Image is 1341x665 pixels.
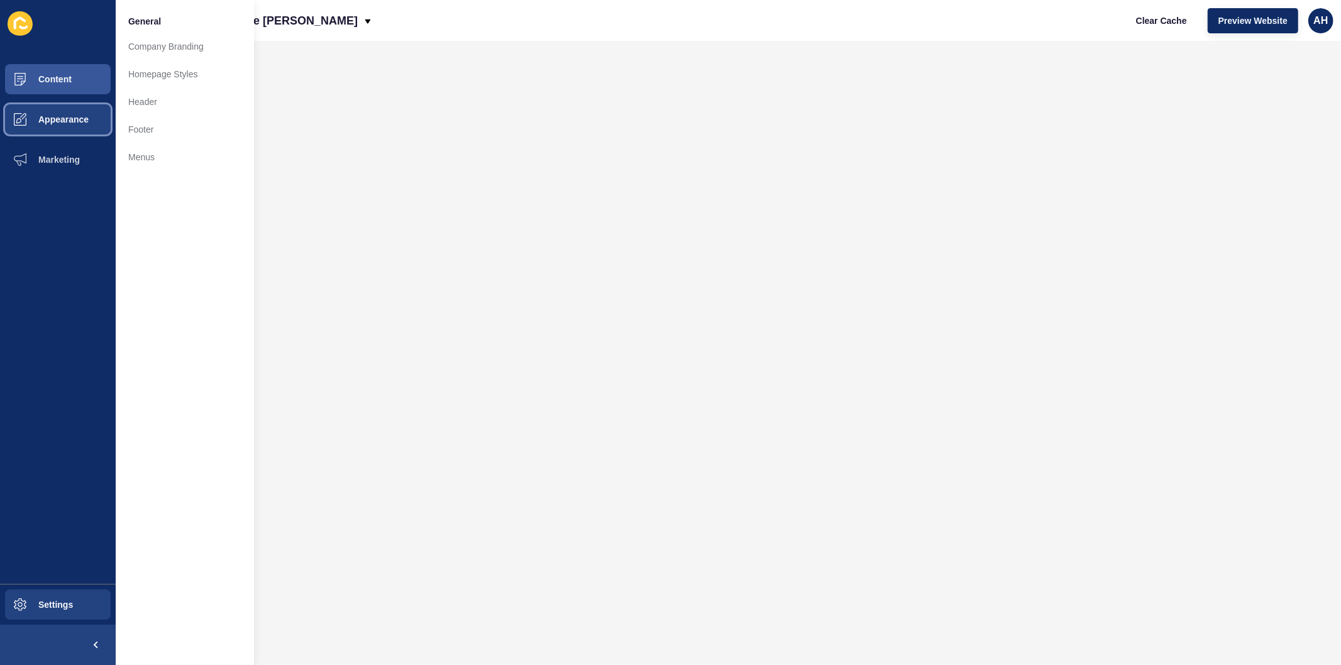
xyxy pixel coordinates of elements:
span: General [128,15,161,28]
span: Clear Cache [1136,14,1187,27]
a: Menus [116,143,254,171]
a: Homepage Styles [116,60,254,88]
a: Header [116,88,254,116]
button: Preview Website [1208,8,1298,33]
span: Preview Website [1218,14,1288,27]
a: Footer [116,116,254,143]
a: Company Branding [116,33,254,60]
button: Clear Cache [1125,8,1198,33]
span: AH [1313,14,1328,27]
